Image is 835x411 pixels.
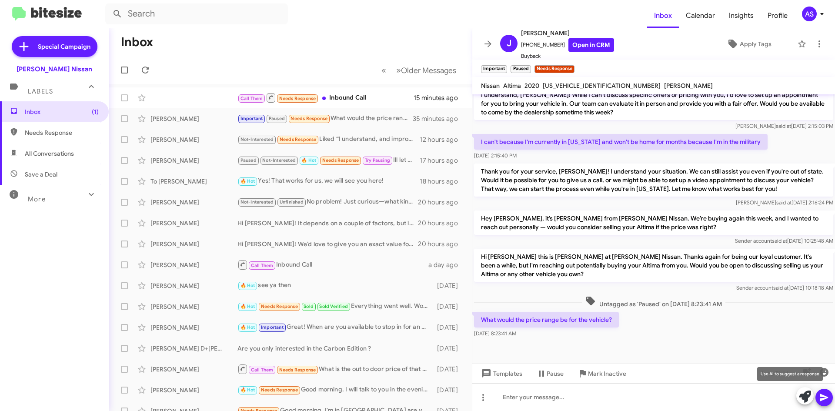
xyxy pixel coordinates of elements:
[704,36,793,52] button: Apply Tags
[479,366,522,381] span: Templates
[664,82,713,90] span: [PERSON_NAME]
[418,198,465,207] div: 20 hours ago
[503,82,521,90] span: Altima
[521,28,614,38] span: [PERSON_NAME]
[582,296,725,308] span: Untagged as 'Paused' on [DATE] 8:23:41 AM
[237,364,433,374] div: What is the out to door price of that Kicks?
[240,96,263,101] span: Call Them
[418,240,465,248] div: 20 hours ago
[474,87,833,120] p: I understand, [PERSON_NAME]! While I can't discuss specific offers or pricing with you, I'd love ...
[474,152,517,159] span: [DATE] 2:15:40 PM
[150,135,237,144] div: [PERSON_NAME]
[761,3,795,28] span: Profile
[481,65,507,73] small: Important
[279,367,316,373] span: Needs Response
[304,304,314,309] span: Sold
[269,116,285,121] span: Paused
[772,237,787,244] span: said at
[237,301,433,311] div: Everything went well. Would you tell [PERSON_NAME] we got our issue solved. Would you please ask ...
[280,199,304,205] span: Unfinished
[365,157,390,163] span: Try Pausing
[237,197,418,207] div: No problem! Just curious—what kind of vehicle are you interested in? We have a great selection ri...
[802,7,817,21] div: AS
[237,155,420,165] div: Ill let you know 1 week prior to [DATE]
[237,134,420,144] div: Liked “I understand, and improving your credit is important. If you reconsider or need assistance...
[420,177,465,186] div: 18 hours ago
[474,330,516,337] span: [DATE] 8:23:41 AM
[291,116,327,121] span: Needs Response
[521,38,614,52] span: [PHONE_NUMBER]
[547,366,564,381] span: Pause
[420,156,465,165] div: 17 hours ago
[543,82,661,90] span: [US_VEHICLE_IDENTIFICATION_NUMBER]
[237,385,433,395] div: Good morning. I will talk to you in the evening around 6 pm
[237,344,433,353] div: Are you only interested in the Carbon Edition ?
[279,96,316,101] span: Needs Response
[150,386,237,394] div: [PERSON_NAME]
[534,65,574,73] small: Needs Response
[240,324,255,330] span: 🔥 Hot
[433,281,465,290] div: [DATE]
[413,114,465,123] div: 35 minutes ago
[740,36,772,52] span: Apply Tags
[240,304,255,309] span: 🔥 Hot
[237,259,428,270] div: Inbound Call
[428,261,465,269] div: a day ago
[322,157,359,163] span: Needs Response
[262,157,296,163] span: Not-Interested
[237,322,433,332] div: Great! When are you available to stop in for an appraisal ? Address is [STREET_ADDRESS]
[92,107,99,116] span: (1)
[28,195,46,203] span: More
[251,367,274,373] span: Call Them
[377,61,461,79] nav: Page navigation example
[150,281,237,290] div: [PERSON_NAME]
[472,366,529,381] button: Templates
[776,199,792,206] span: said at
[474,211,833,235] p: Hey [PERSON_NAME], it’s [PERSON_NAME] from [PERSON_NAME] Nissan. We’re buying again this week, an...
[474,134,768,150] p: I can't because I'm currently in [US_STATE] and won't be home for months because I'm in the military
[150,302,237,311] div: [PERSON_NAME]
[414,94,465,102] div: 15 minutes ago
[237,281,433,291] div: see ya then
[736,199,833,206] span: [PERSON_NAME] [DATE] 2:16:24 PM
[240,116,263,121] span: Important
[735,237,833,244] span: Sender account [DATE] 10:25:48 AM
[679,3,722,28] a: Calendar
[396,65,401,76] span: »
[12,36,97,57] a: Special Campaign
[105,3,288,24] input: Search
[150,156,237,165] div: [PERSON_NAME]
[776,123,791,129] span: said at
[381,65,386,76] span: «
[150,261,237,269] div: [PERSON_NAME]
[25,170,57,179] span: Save a Deal
[261,304,298,309] span: Needs Response
[507,37,511,50] span: J
[524,82,539,90] span: 2020
[25,149,74,158] span: All Conversations
[251,263,274,268] span: Call Them
[150,198,237,207] div: [PERSON_NAME]
[240,387,255,393] span: 🔥 Hot
[401,66,456,75] span: Older Messages
[150,240,237,248] div: [PERSON_NAME]
[376,61,391,79] button: Previous
[121,35,153,49] h1: Inbox
[420,135,465,144] div: 12 hours ago
[735,123,833,129] span: [PERSON_NAME] [DATE] 2:15:03 PM
[237,92,414,103] div: Inbound Call
[433,323,465,332] div: [DATE]
[150,365,237,374] div: [PERSON_NAME]
[433,386,465,394] div: [DATE]
[261,324,284,330] span: Important
[433,302,465,311] div: [DATE]
[588,366,626,381] span: Mark Inactive
[237,219,418,227] div: Hi [PERSON_NAME]! It depends on a couple of factors, but it's a fast process here! When would you...
[391,61,461,79] button: Next
[795,7,825,21] button: AS
[38,42,90,51] span: Special Campaign
[647,3,679,28] a: Inbox
[319,304,348,309] span: Sold Verified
